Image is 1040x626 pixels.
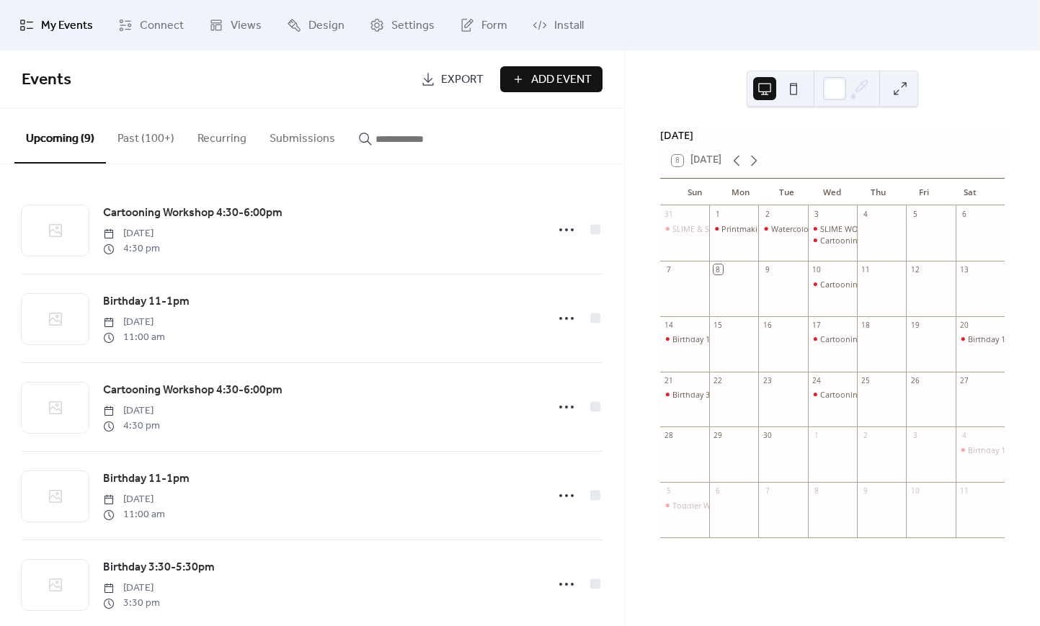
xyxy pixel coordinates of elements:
[820,235,949,246] div: Cartooning Workshop 4:30-6:00pm
[664,431,674,441] div: 28
[820,334,949,344] div: Cartooning Workshop 4:30-6:00pm
[276,6,355,45] a: Design
[718,179,764,206] div: Mon
[231,17,262,35] span: Views
[861,486,871,496] div: 9
[855,179,902,206] div: Thu
[763,486,773,496] div: 7
[959,264,969,274] div: 13
[820,389,949,400] div: Cartooning Workshop 4:30-6:00pm
[956,444,1005,455] div: Birthday 1-3pm
[910,431,920,441] div: 3
[9,6,104,45] a: My Events
[103,330,165,345] span: 11:00 am
[861,375,871,385] div: 25
[709,223,758,234] div: Printmaking Workshop 10:00am-11:30am
[664,486,674,496] div: 5
[106,109,186,162] button: Past (100+)
[103,241,160,256] span: 4:30 pm
[103,419,160,434] span: 4:30 pm
[910,264,920,274] div: 12
[22,64,71,96] span: Events
[672,334,733,344] div: Birthday 11-1pm
[714,486,724,496] div: 6
[103,507,165,522] span: 11:00 am
[103,204,283,223] a: Cartooning Workshop 4:30-6:00pm
[672,500,792,511] div: Toddler Workshop 9:30-11:00am
[861,264,871,274] div: 11
[103,226,160,241] span: [DATE]
[107,6,195,45] a: Connect
[103,315,165,330] span: [DATE]
[359,6,445,45] a: Settings
[714,431,724,441] div: 29
[531,71,592,89] span: Add Event
[910,320,920,330] div: 19
[820,223,956,234] div: SLIME WORKSHOP 10:30am-12:00pm
[672,389,750,400] div: Birthday 3:30-5:30pm
[959,486,969,496] div: 11
[758,223,807,234] div: Watercolor Printmaking 10:00am-11:30pm
[721,223,874,234] div: Printmaking Workshop 10:00am-11:30am
[103,403,160,419] span: [DATE]
[763,320,773,330] div: 16
[660,389,709,400] div: Birthday 3:30-5:30pm
[968,444,1024,455] div: Birthday 1-3pm
[714,264,724,274] div: 8
[812,486,822,496] div: 8
[103,381,283,400] a: Cartooning Workshop 4:30-6:00pm
[812,264,822,274] div: 10
[391,17,435,35] span: Settings
[41,17,93,35] span: My Events
[103,559,215,576] span: Birthday 3:30-5:30pm
[660,334,709,344] div: Birthday 11-1pm
[763,210,773,220] div: 2
[198,6,272,45] a: Views
[959,320,969,330] div: 20
[103,205,283,222] span: Cartooning Workshop 4:30-6:00pm
[809,179,855,206] div: Wed
[258,109,347,162] button: Submissions
[410,66,494,92] a: Export
[947,179,993,206] div: Sat
[14,109,106,164] button: Upcoming (9)
[103,382,283,399] span: Cartooning Workshop 4:30-6:00pm
[660,223,709,234] div: SLIME & Stamping 11:00am-12:30pm
[140,17,184,35] span: Connect
[103,596,160,611] span: 3:30 pm
[763,431,773,441] div: 30
[103,470,190,488] span: Birthday 11-1pm
[808,235,857,246] div: Cartooning Workshop 4:30-6:00pm
[500,66,603,92] button: Add Event
[959,375,969,385] div: 27
[861,431,871,441] div: 2
[103,293,190,310] span: Birthday 11-1pm
[763,264,773,274] div: 9
[812,320,822,330] div: 17
[902,179,948,206] div: Fri
[861,210,871,220] div: 4
[714,320,724,330] div: 15
[910,486,920,496] div: 10
[522,6,595,45] a: Install
[959,210,969,220] div: 6
[812,431,822,441] div: 1
[763,375,773,385] div: 23
[714,375,724,385] div: 22
[820,279,949,290] div: Cartooning Workshop 4:30-6:00pm
[763,179,809,206] div: Tue
[714,210,724,220] div: 1
[103,470,190,488] a: Birthday 11-1pm
[808,389,857,400] div: Cartooning Workshop 4:30-6:00pm
[664,320,674,330] div: 14
[660,128,1005,143] div: [DATE]
[910,210,920,220] div: 5
[103,581,160,596] span: [DATE]
[554,17,584,35] span: Install
[660,500,709,511] div: Toddler Workshop 9:30-11:00am
[449,6,518,45] a: Form
[441,71,484,89] span: Export
[968,334,1028,344] div: Birthday 11-1pm
[664,210,674,220] div: 31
